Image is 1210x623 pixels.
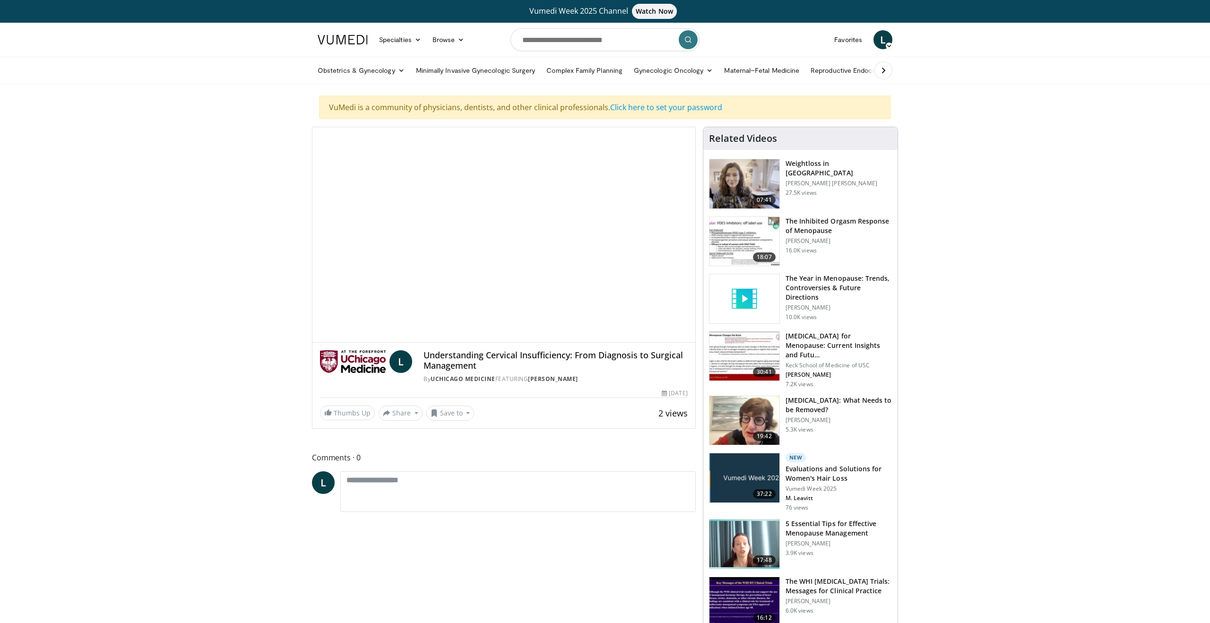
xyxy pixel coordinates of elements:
[786,453,806,462] p: New
[786,464,892,483] h3: Evaluations and Solutions for Women's Hair Loss
[431,375,495,383] a: UChicago Medicine
[786,362,892,369] p: Keck School of Medicine of USC
[541,61,628,80] a: Complex Family Planning
[786,494,892,502] p: M. Leavitt
[423,350,688,371] h4: Understanding Cervical Insufficiency: From Diagnosis to Surgical Management
[610,102,722,112] a: Click here to set your password
[709,519,779,569] img: 6839e091-2cdb-4894-b49b-01b874b873c4.150x105_q85_crop-smart_upscale.jpg
[709,159,892,209] a: 07:41 Weightloss in [GEOGRAPHIC_DATA] [PERSON_NAME] [PERSON_NAME] 27.5K views
[709,519,892,569] a: 17:48 5 Essential Tips for Effective Menopause Management [PERSON_NAME] 3.9K views
[427,30,470,49] a: Browse
[709,217,779,266] img: 283c0f17-5e2d-42ba-a87c-168d447cdba4.150x105_q85_crop-smart_upscale.jpg
[786,237,892,245] p: [PERSON_NAME]
[786,396,892,415] h3: [MEDICAL_DATA]: What Needs to be Removed?
[786,313,817,321] p: 10.0K views
[709,159,779,208] img: 9983fed1-7565-45be-8934-aef1103ce6e2.150x105_q85_crop-smart_upscale.jpg
[709,453,779,502] img: 4dd4c714-532f-44da-96b3-d887f22c4efa.jpg.150x105_q85_crop-smart_upscale.jpg
[319,4,891,19] a: Vumedi Week 2025 ChannelWatch Now
[312,451,696,464] span: Comments 0
[786,597,892,605] p: [PERSON_NAME]
[753,252,776,262] span: 18:07
[318,35,368,44] img: VuMedi Logo
[753,489,776,499] span: 37:22
[426,406,475,421] button: Save to
[389,350,412,373] a: L
[786,519,892,538] h3: 5 Essential Tips for Effective Menopause Management
[312,61,410,80] a: Obstetrics & Gynecology
[510,28,700,51] input: Search topics, interventions
[320,406,375,420] a: Thumbs Up
[410,61,541,80] a: Minimally Invasive Gynecologic Surgery
[786,416,892,424] p: [PERSON_NAME]
[423,375,688,383] div: By FEATURING
[805,61,963,80] a: Reproductive Endocrinology & [MEDICAL_DATA]
[628,61,718,80] a: Gynecologic Oncology
[786,381,813,388] p: 7.2K views
[786,247,817,254] p: 16.0K views
[632,4,677,19] span: Watch Now
[786,189,817,197] p: 27.5K views
[786,540,892,547] p: [PERSON_NAME]
[709,133,777,144] h4: Related Videos
[320,350,386,373] img: UChicago Medicine
[786,549,813,557] p: 3.9K views
[753,613,776,623] span: 16:12
[709,274,779,323] img: video_placeholder_short.svg
[709,453,892,511] a: 37:22 New Evaluations and Solutions for Women's Hair Loss Vumedi Week 2025 M. Leavitt 76 views
[709,274,892,324] a: The Year in Menopause: Trends, Controversies & Future Directions [PERSON_NAME] 10.0K views
[753,555,776,565] span: 17:48
[528,375,578,383] a: [PERSON_NAME]
[709,332,779,381] img: 47271b8a-94f4-49c8-b914-2a3d3af03a9e.150x105_q85_crop-smart_upscale.jpg
[312,127,695,343] video-js: Video Player
[658,407,688,419] span: 2 views
[786,577,892,596] h3: The WHI [MEDICAL_DATA] Trials: Messages for Clinical Practice
[786,426,813,433] p: 5.3K views
[786,371,892,379] p: [PERSON_NAME]
[786,180,892,187] p: [PERSON_NAME] [PERSON_NAME]
[319,95,891,119] div: VuMedi is a community of physicians, dentists, and other clinical professionals.
[753,195,776,205] span: 07:41
[753,367,776,377] span: 30:41
[786,607,813,614] p: 6.0K views
[379,406,423,421] button: Share
[662,389,687,398] div: [DATE]
[786,216,892,235] h3: The Inhibited Orgasm Response of Menopause
[709,331,892,388] a: 30:41 [MEDICAL_DATA] for Menopause: Current Insights and Futu… Keck School of Medicine of USC [PE...
[786,485,892,493] p: Vumedi Week 2025
[786,274,892,302] h3: The Year in Menopause: Trends, Controversies & Future Directions
[786,159,892,178] h3: Weightloss in [GEOGRAPHIC_DATA]
[709,216,892,267] a: 18:07 The Inhibited Orgasm Response of Menopause [PERSON_NAME] 16.0K views
[373,30,427,49] a: Specialties
[312,471,335,494] a: L
[786,331,892,360] h3: [MEDICAL_DATA] for Menopause: Current Insights and Futu…
[709,396,779,445] img: 4d0a4bbe-a17a-46ab-a4ad-f5554927e0d3.150x105_q85_crop-smart_upscale.jpg
[786,504,809,511] p: 76 views
[753,432,776,441] span: 19:42
[709,396,892,446] a: 19:42 [MEDICAL_DATA]: What Needs to be Removed? [PERSON_NAME] 5.3K views
[873,30,892,49] a: L
[786,304,892,311] p: [PERSON_NAME]
[718,61,805,80] a: Maternal–Fetal Medicine
[829,30,868,49] a: Favorites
